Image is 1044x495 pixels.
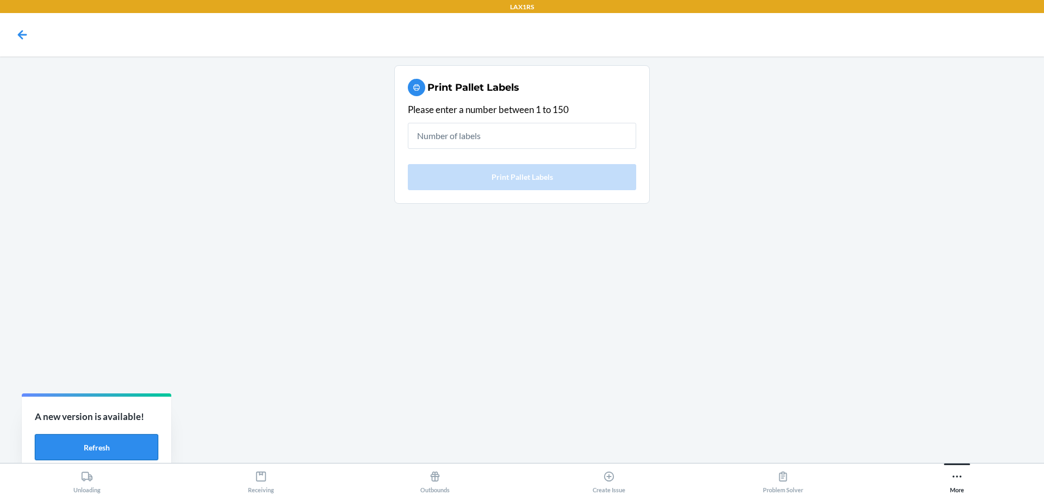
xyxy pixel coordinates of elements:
[248,466,274,493] div: Receiving
[35,410,158,424] p: A new version is available!
[408,103,636,117] div: Please enter a number between 1 to 150
[950,466,964,493] div: More
[763,466,803,493] div: Problem Solver
[73,466,101,493] div: Unloading
[35,434,158,460] button: Refresh
[593,466,625,493] div: Create Issue
[408,164,636,190] button: Print Pallet Labels
[522,463,696,493] button: Create Issue
[510,2,534,12] p: LAX1RS
[427,80,519,95] h2: Print Pallet Labels
[348,463,522,493] button: Outbounds
[696,463,870,493] button: Problem Solver
[420,466,450,493] div: Outbounds
[408,123,636,149] input: Number of labels
[870,463,1044,493] button: More
[174,463,348,493] button: Receiving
